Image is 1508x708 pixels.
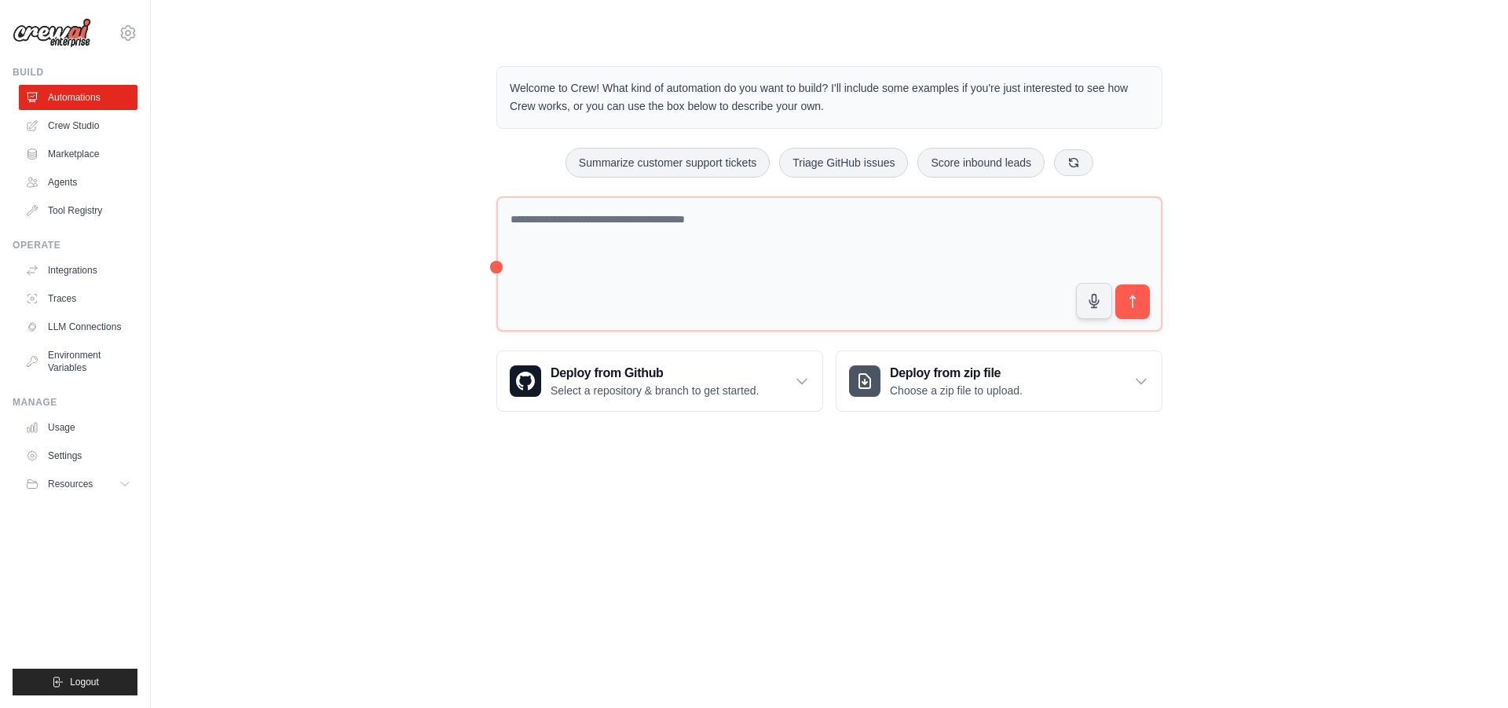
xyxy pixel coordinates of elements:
a: Integrations [19,258,137,283]
p: Choose a zip file to upload. [890,383,1023,398]
a: Settings [19,443,137,468]
span: Resources [48,478,93,490]
a: Traces [19,286,137,311]
div: Operate [13,239,137,251]
button: Triage GitHub issues [779,148,908,178]
a: Automations [19,85,137,110]
div: Build [13,66,137,79]
p: Select a repository & branch to get started. [551,383,759,398]
a: LLM Connections [19,314,137,339]
button: Resources [19,471,137,497]
a: Crew Studio [19,113,137,138]
a: Usage [19,415,137,440]
a: Tool Registry [19,198,137,223]
div: Manage [13,396,137,409]
button: Summarize customer support tickets [565,148,770,178]
span: Logout [70,676,99,688]
a: Marketplace [19,141,137,167]
p: Welcome to Crew! What kind of automation do you want to build? I'll include some examples if you'... [510,79,1149,116]
h3: Deploy from zip file [890,364,1023,383]
h3: Deploy from Github [551,364,759,383]
button: Logout [13,669,137,695]
a: Agents [19,170,137,195]
button: Score inbound leads [917,148,1045,178]
a: Environment Variables [19,343,137,380]
img: Logo [13,18,91,48]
